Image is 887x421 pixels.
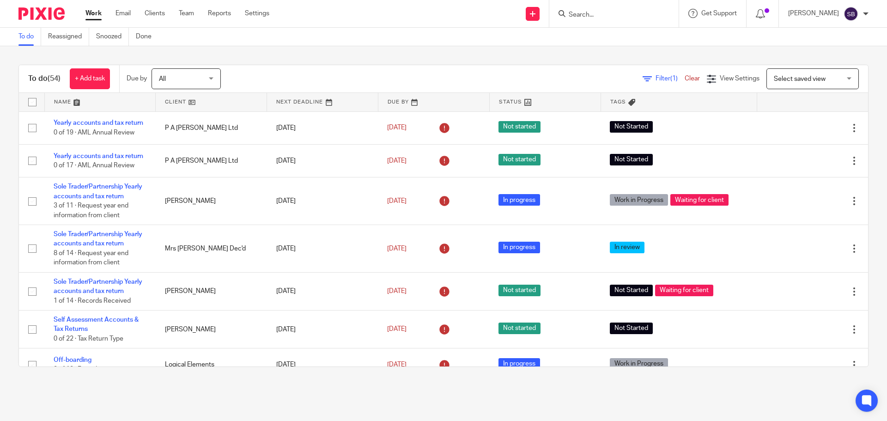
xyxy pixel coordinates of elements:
span: Work in Progress [610,358,668,370]
td: [DATE] [267,225,378,273]
span: In progress [498,358,540,370]
span: 3 of 11 · Request year end information from client [54,202,128,219]
span: 1 of 14 · Records Received [54,298,131,304]
td: [PERSON_NAME] [156,272,267,310]
span: 8 of 14 · Request year end information from client [54,250,128,266]
a: Team [179,9,194,18]
td: P A [PERSON_NAME] Ltd [156,144,267,177]
td: P A [PERSON_NAME] Ltd [156,111,267,144]
a: Sole Trader/Partnership Yearly accounts and tax return [54,231,142,247]
span: Not Started [610,323,653,334]
td: [DATE] [267,177,378,225]
a: Sole Trader/Partnership Yearly accounts and tax return [54,279,142,294]
span: [DATE] [387,198,407,204]
span: [DATE] [387,245,407,252]
span: Not Started [610,285,653,296]
a: Yearly accounts and tax return [54,120,143,126]
a: Email [115,9,131,18]
span: View Settings [720,75,759,82]
img: svg%3E [844,6,858,21]
span: [DATE] [387,288,407,294]
span: Filter [656,75,685,82]
p: [PERSON_NAME] [788,9,839,18]
span: Select saved view [774,76,826,82]
span: Waiting for client [655,285,713,296]
span: 0 of 17 · AML Annual Review [54,162,134,169]
td: [DATE] [267,272,378,310]
span: Not Started [610,121,653,133]
span: In review [610,242,644,253]
a: Yearly accounts and tax return [54,153,143,159]
a: Reports [208,9,231,18]
span: [DATE] [387,361,407,368]
span: Not Started [610,154,653,165]
span: Not started [498,121,541,133]
span: Get Support [701,10,737,17]
span: Tags [610,99,626,104]
td: [DATE] [267,144,378,177]
span: [DATE] [387,125,407,131]
span: Not started [498,154,541,165]
span: Not started [498,285,541,296]
span: [DATE] [387,326,407,333]
span: All [159,76,166,82]
span: (54) [48,75,61,82]
a: Reassigned [48,28,89,46]
td: [DATE] [267,111,378,144]
a: + Add task [70,68,110,89]
img: Pixie [18,7,65,20]
td: [PERSON_NAME] [156,177,267,225]
span: Work in Progress [610,194,668,206]
td: [DATE] [267,348,378,381]
a: Off-boarding [54,357,91,363]
h1: To do [28,74,61,84]
a: To do [18,28,41,46]
span: In progress [498,242,540,253]
a: Done [136,28,158,46]
a: Snoozed [96,28,129,46]
span: Waiting for client [670,194,729,206]
span: [DATE] [387,158,407,164]
a: Clear [685,75,700,82]
a: Settings [245,9,269,18]
a: Clients [145,9,165,18]
a: Work [85,9,102,18]
span: 0 of 19 · AML Annual Review [54,129,134,136]
p: Due by [127,74,147,83]
td: Logical Elements [156,348,267,381]
span: 2 of 10 · Fees due [54,366,104,373]
span: Not started [498,323,541,334]
span: In progress [498,194,540,206]
a: Sole Trader/Partnership Yearly accounts and tax return [54,183,142,199]
input: Search [568,11,651,19]
td: [PERSON_NAME] [156,311,267,348]
span: 0 of 22 · Tax Return Type [54,336,123,342]
span: (1) [670,75,678,82]
td: Mrs [PERSON_NAME] Dec'd [156,225,267,273]
td: [DATE] [267,311,378,348]
a: Self Assessment Accounts & Tax Returns [54,317,139,332]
